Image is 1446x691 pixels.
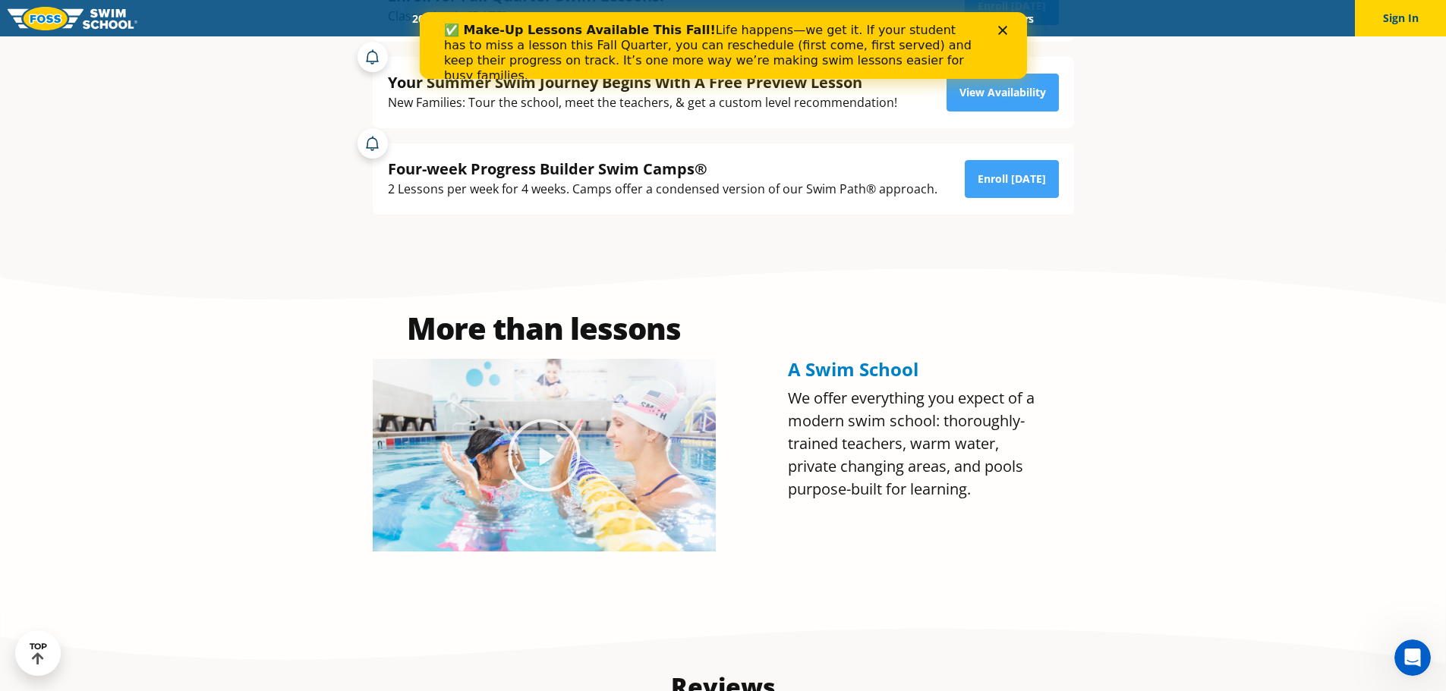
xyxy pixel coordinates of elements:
[1394,639,1431,676] iframe: Intercom live chat
[578,14,594,23] div: Close
[420,12,1027,79] iframe: Intercom live chat banner
[399,11,494,26] a: 2025 Calendar
[373,359,716,551] img: Olympian Regan Smith, FOSS
[388,72,897,93] div: Your Summer Swim Journey Begins With A Free Preview Lesson
[936,11,984,26] a: Blog
[506,417,582,493] div: Play Video about Olympian Regan Smith, FOSS
[373,313,716,344] h2: More than lessons
[24,11,559,71] div: Life happens—we get it. If your student has to miss a lesson this Fall Quarter, you can reschedul...
[8,7,137,30] img: FOSS Swim School Logo
[388,93,897,113] div: New Families: Tour the school, meet the teachers, & get a custom level recommendation!
[494,11,558,26] a: Schools
[788,388,1035,499] span: We offer everything you expect of a modern swim school: thoroughly-trained teachers, warm water, ...
[24,11,296,25] b: ✅ Make-Up Lessons Available This Fall!
[388,159,937,179] div: Four-week Progress Builder Swim Camps®
[388,179,937,199] div: 2 Lessons per week for 4 weeks. Camps offer a condensed version of our Swim Path® approach.
[965,160,1059,198] a: Enroll [DATE]
[984,11,1047,26] a: Careers
[947,74,1059,112] a: View Availability
[691,11,776,26] a: About FOSS
[30,642,47,665] div: TOP
[788,356,918,382] span: A Swim School
[558,11,691,26] a: Swim Path® Program
[776,11,937,26] a: Swim Like [PERSON_NAME]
